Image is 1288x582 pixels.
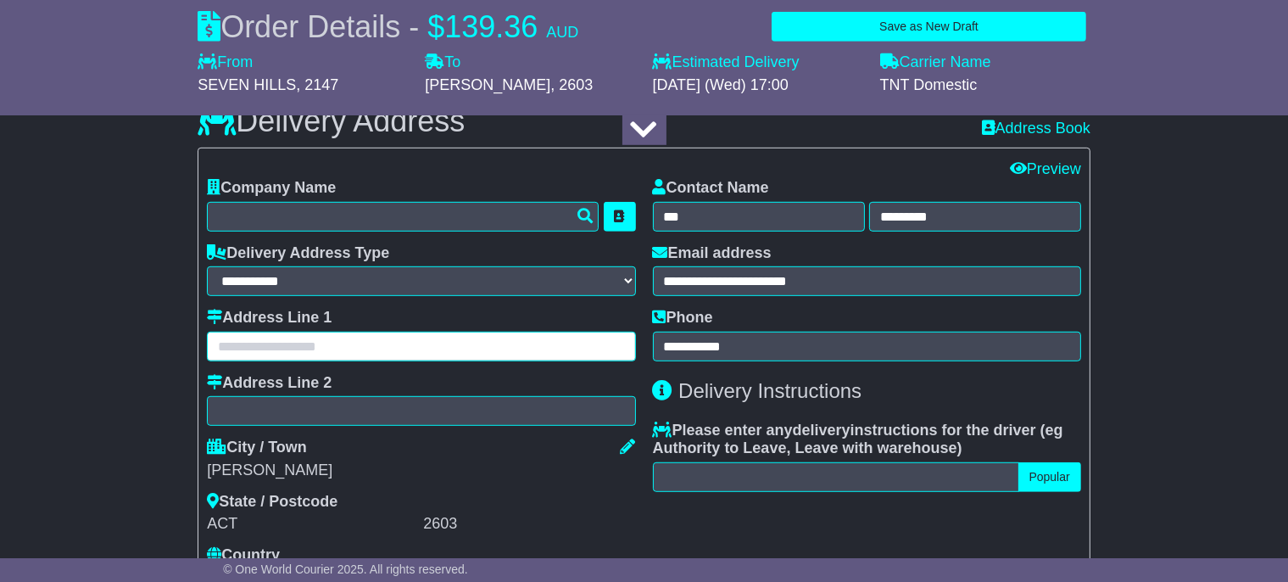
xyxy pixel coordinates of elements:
[207,439,307,457] label: City / Town
[207,244,389,263] label: Delivery Address Type
[207,309,332,327] label: Address Line 1
[207,374,332,393] label: Address Line 2
[207,179,336,198] label: Company Name
[444,9,538,44] span: 139.36
[652,53,862,72] label: Estimated Delivery
[198,8,578,45] div: Order Details -
[550,76,593,93] span: , 2603
[653,422,1081,458] label: Please enter any instructions for the driver ( )
[296,76,338,93] span: , 2147
[653,422,1063,457] span: eg Authority to Leave, Leave with warehouse
[423,515,635,534] div: 2603
[1018,462,1081,492] button: Popular
[652,76,862,95] div: [DATE] (Wed) 17:00
[982,120,1090,137] a: Address Book
[198,53,253,72] label: From
[678,379,861,402] span: Delivery Instructions
[427,9,444,44] span: $
[207,462,635,480] div: [PERSON_NAME]
[793,422,850,439] span: delivery
[653,309,713,327] label: Phone
[880,53,991,72] label: Carrier Name
[223,562,468,576] span: © One World Courier 2025. All rights reserved.
[653,244,772,263] label: Email address
[207,493,337,512] label: State / Postcode
[1010,160,1081,177] a: Preview
[198,76,296,93] span: SEVEN HILLS
[198,104,465,138] h3: Delivery Address
[772,12,1086,42] button: Save as New Draft
[653,179,769,198] label: Contact Name
[207,515,419,534] div: ACT
[207,546,280,565] label: Country
[880,76,1090,95] div: TNT Domestic
[425,76,550,93] span: [PERSON_NAME]
[546,24,578,41] span: AUD
[425,53,460,72] label: To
